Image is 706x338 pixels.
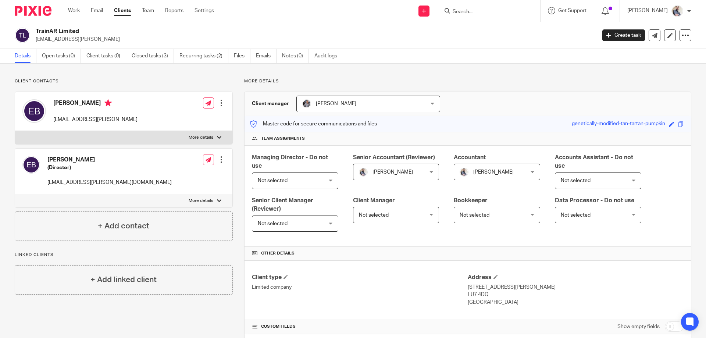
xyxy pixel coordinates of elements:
[53,116,138,123] p: [EMAIL_ADDRESS][PERSON_NAME]
[15,28,30,43] img: svg%3E
[316,101,356,106] span: [PERSON_NAME]
[47,164,172,171] h5: (Director)
[314,49,343,63] a: Audit logs
[68,7,80,14] a: Work
[132,49,174,63] a: Closed tasks (3)
[15,49,36,63] a: Details
[250,120,377,128] p: Master code for secure communications and files
[359,213,389,218] span: Not selected
[602,29,645,41] a: Create task
[572,120,665,128] div: genetically-modified-tan-tartan-pumpkin
[98,220,149,232] h4: + Add contact
[47,156,172,164] h4: [PERSON_NAME]
[454,154,486,160] span: Accountant
[252,154,328,169] span: Managing Director - Do not use
[302,99,311,108] img: -%20%20-%20studio@ingrained.co.uk%20for%20%20-20220223%20at%20101413%20-%201W1A2026.jpg
[468,291,684,298] p: LU7 4DQ
[91,7,103,14] a: Email
[468,274,684,281] h4: Address
[353,198,395,203] span: Client Manager
[234,49,250,63] a: Files
[22,99,46,123] img: svg%3E
[15,6,51,16] img: Pixie
[261,250,295,256] span: Other details
[258,221,288,226] span: Not selected
[558,8,586,13] span: Get Support
[165,7,183,14] a: Reports
[179,49,228,63] a: Recurring tasks (2)
[372,170,413,175] span: [PERSON_NAME]
[36,36,591,43] p: [EMAIL_ADDRESS][PERSON_NAME]
[256,49,277,63] a: Emails
[555,198,634,203] span: Data Processor - Do not use
[104,99,112,107] i: Primary
[86,49,126,63] a: Client tasks (0)
[353,154,435,160] span: Senior Accountant (Reviewer)
[114,7,131,14] a: Clients
[47,179,172,186] p: [EMAIL_ADDRESS][PERSON_NAME][DOMAIN_NAME]
[252,274,468,281] h4: Client type
[460,213,489,218] span: Not selected
[468,284,684,291] p: [STREET_ADDRESS][PERSON_NAME]
[90,274,157,285] h4: + Add linked client
[627,7,668,14] p: [PERSON_NAME]
[473,170,514,175] span: [PERSON_NAME]
[53,99,138,108] h4: [PERSON_NAME]
[252,284,468,291] p: Limited company
[189,198,213,204] p: More details
[244,78,691,84] p: More details
[258,178,288,183] span: Not selected
[142,7,154,14] a: Team
[359,168,368,177] img: Pixie%2002.jpg
[452,9,518,15] input: Search
[261,136,305,142] span: Team assignments
[454,198,488,203] span: Bookkeeper
[282,49,309,63] a: Notes (0)
[671,5,683,17] img: Pixie%2002.jpg
[555,154,633,169] span: Accounts Assistant - Do not use
[36,28,480,35] h2: TrainAR Limited
[252,198,313,212] span: Senior Client Manager (Reviewer)
[22,156,40,174] img: svg%3E
[252,100,289,107] h3: Client manager
[195,7,214,14] a: Settings
[252,324,468,330] h4: CUSTOM FIELDS
[468,299,684,306] p: [GEOGRAPHIC_DATA]
[42,49,81,63] a: Open tasks (0)
[189,135,213,140] p: More details
[15,78,233,84] p: Client contacts
[561,178,591,183] span: Not selected
[561,213,591,218] span: Not selected
[617,323,660,330] label: Show empty fields
[15,252,233,258] p: Linked clients
[460,168,468,177] img: Pixie%2002.jpg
